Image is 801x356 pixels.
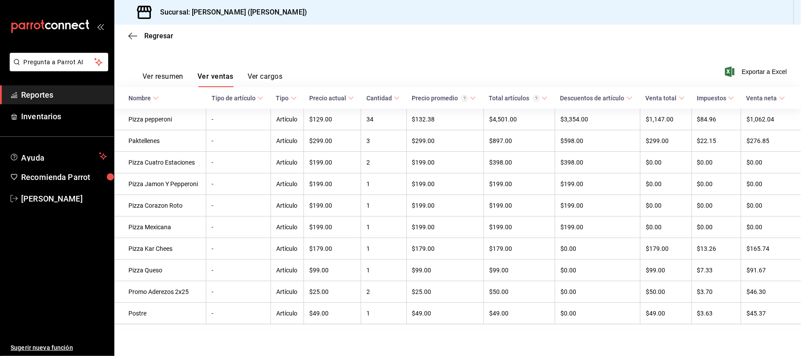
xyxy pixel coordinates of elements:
[10,53,108,71] button: Pregunta a Parrot AI
[271,173,304,195] td: Artículo
[484,173,555,195] td: $199.00
[304,260,361,281] td: $99.00
[114,217,206,238] td: Pizza Mexicana
[114,173,206,195] td: Pizza Jamon Y Pepperoni
[640,217,692,238] td: $0.00
[206,238,271,260] td: -
[412,95,476,102] span: Precio promedio
[640,130,692,152] td: $299.00
[406,195,483,217] td: $199.00
[114,281,206,303] td: Promo Aderezos 2x25
[555,281,640,303] td: $0.00
[304,173,361,195] td: $199.00
[691,260,741,281] td: $7.33
[555,260,640,281] td: $0.00
[21,171,107,183] span: Recomienda Parrot
[128,95,151,102] div: Nombre
[406,217,483,238] td: $199.00
[114,152,206,173] td: Pizza Cuatro Estaciones
[555,173,640,195] td: $199.00
[304,303,361,324] td: $49.00
[640,303,692,324] td: $49.00
[555,303,640,324] td: $0.00
[412,95,468,102] div: Precio promedio
[206,130,271,152] td: -
[555,130,640,152] td: $598.00
[691,130,741,152] td: $22.15
[406,130,483,152] td: $299.00
[727,66,787,77] button: Exportar a Excel
[555,109,640,130] td: $3,354.00
[484,217,555,238] td: $199.00
[206,173,271,195] td: -
[361,152,406,173] td: 2
[361,130,406,152] td: 3
[361,173,406,195] td: 1
[741,109,801,130] td: $1,062.04
[741,173,801,195] td: $0.00
[361,281,406,303] td: 2
[271,281,304,303] td: Artículo
[640,281,692,303] td: $50.00
[366,95,400,102] span: Cantidad
[741,238,801,260] td: $165.74
[484,260,555,281] td: $99.00
[21,151,95,161] span: Ayuda
[198,72,234,87] button: Ver ventas
[114,130,206,152] td: Paktellenes
[555,238,640,260] td: $0.00
[21,110,107,122] span: Inventarios
[21,193,107,205] span: [PERSON_NAME]
[406,173,483,195] td: $199.00
[143,72,183,87] button: Ver resumen
[555,152,640,173] td: $398.00
[97,23,104,30] button: open_drawer_menu
[206,260,271,281] td: -
[304,217,361,238] td: $199.00
[128,95,159,102] span: Nombre
[691,238,741,260] td: $13.26
[24,58,95,67] span: Pregunta a Parrot AI
[271,109,304,130] td: Artículo
[640,173,692,195] td: $0.00
[741,281,801,303] td: $46.30
[406,281,483,303] td: $25.00
[691,281,741,303] td: $3.70
[741,130,801,152] td: $276.85
[533,95,540,102] svg: El total artículos considera cambios de precios en los artículos así como costos adicionales por ...
[212,95,256,102] div: Tipo de artículo
[361,303,406,324] td: 1
[484,109,555,130] td: $4,501.00
[128,32,173,40] button: Regresar
[304,195,361,217] td: $199.00
[212,95,263,102] span: Tipo de artículo
[697,95,734,102] span: Impuestos
[276,95,289,102] div: Tipo
[697,95,726,102] div: Impuestos
[114,109,206,130] td: Pizza pepperoni
[114,195,206,217] td: Pizza Corazon Roto
[143,72,282,87] div: navigation tabs
[406,152,483,173] td: $199.00
[406,109,483,130] td: $132.38
[21,89,107,101] span: Reportes
[484,152,555,173] td: $398.00
[271,130,304,152] td: Artículo
[361,195,406,217] td: 1
[271,303,304,324] td: Artículo
[304,152,361,173] td: $199.00
[406,303,483,324] td: $49.00
[489,95,548,102] span: Total artículos
[366,95,392,102] div: Cantidad
[406,238,483,260] td: $179.00
[640,238,692,260] td: $179.00
[691,173,741,195] td: $0.00
[646,95,685,102] span: Venta total
[746,95,777,102] div: Venta neta
[361,217,406,238] td: 1
[484,195,555,217] td: $199.00
[640,195,692,217] td: $0.00
[271,238,304,260] td: Artículo
[691,195,741,217] td: $0.00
